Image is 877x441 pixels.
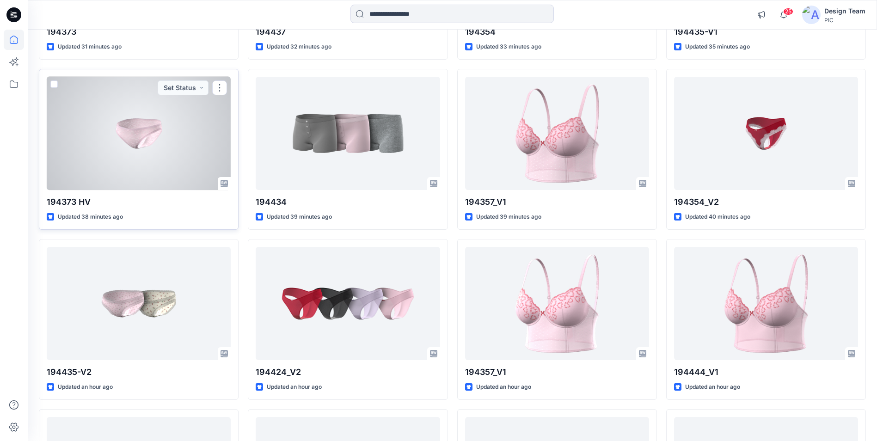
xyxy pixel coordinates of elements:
[824,17,865,24] div: PIC
[58,42,122,52] p: Updated 31 minutes ago
[465,247,649,360] a: 194357_V1
[47,25,231,38] p: 194373
[685,42,750,52] p: Updated 35 minutes ago
[674,366,858,379] p: 194444_V1
[802,6,821,24] img: avatar
[824,6,865,17] div: Design Team
[256,196,440,208] p: 194434
[267,382,322,392] p: Updated an hour ago
[674,196,858,208] p: 194354_V2
[256,247,440,360] a: 194424_V2
[685,382,740,392] p: Updated an hour ago
[476,382,531,392] p: Updated an hour ago
[47,366,231,379] p: 194435-V2
[256,77,440,190] a: 194434
[47,196,231,208] p: 194373 HV
[267,212,332,222] p: Updated 39 minutes ago
[465,77,649,190] a: 194357_V1
[256,366,440,379] p: 194424_V2
[685,212,750,222] p: Updated 40 minutes ago
[58,382,113,392] p: Updated an hour ago
[267,42,331,52] p: Updated 32 minutes ago
[476,212,541,222] p: Updated 39 minutes ago
[256,25,440,38] p: 194437
[465,196,649,208] p: 194357_V1
[58,212,123,222] p: Updated 38 minutes ago
[465,366,649,379] p: 194357_V1
[476,42,541,52] p: Updated 33 minutes ago
[674,247,858,360] a: 194444_V1
[47,77,231,190] a: 194373 HV
[674,25,858,38] p: 194435-V1
[783,8,793,15] span: 25
[465,25,649,38] p: 194354
[47,247,231,360] a: 194435-V2
[674,77,858,190] a: 194354_V2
